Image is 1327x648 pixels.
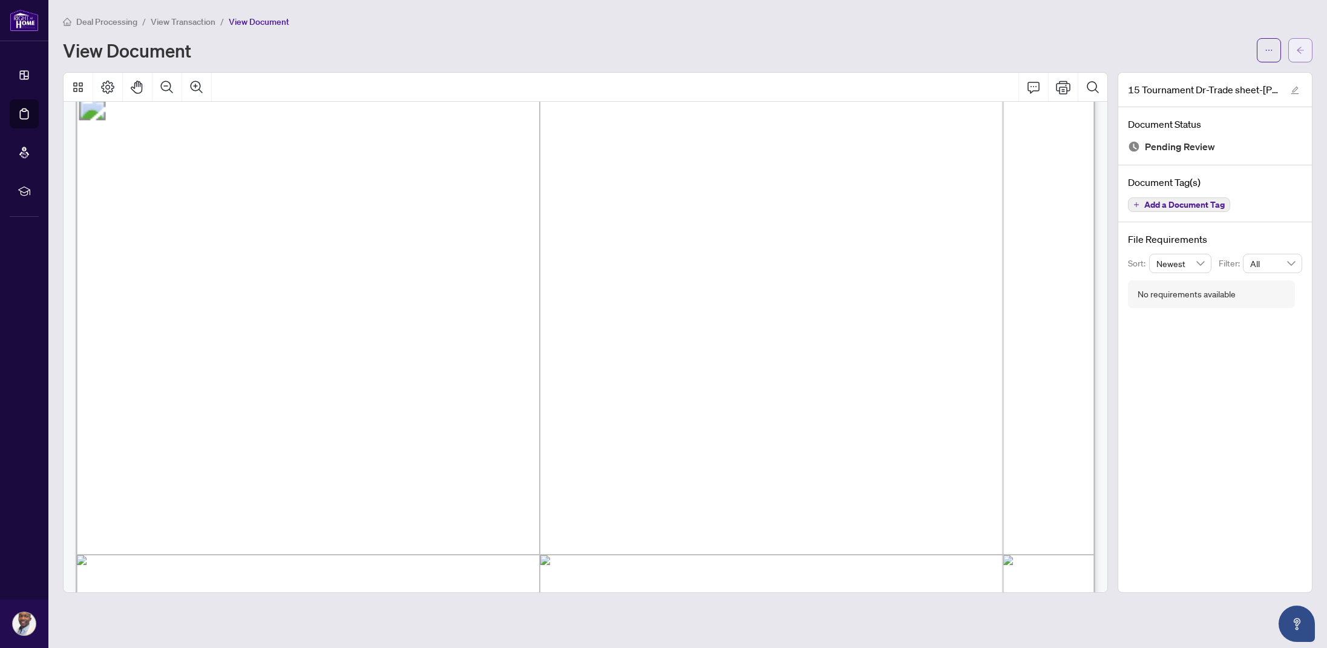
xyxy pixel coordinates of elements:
[1128,175,1302,190] h4: Document Tag(s)
[1133,202,1139,208] span: plus
[63,41,191,60] h1: View Document
[142,15,146,28] li: /
[1250,254,1295,273] span: All
[1296,46,1305,55] span: arrow-left
[13,612,36,635] img: Profile Icon
[1138,288,1236,301] div: No requirements available
[1156,254,1205,273] span: Newest
[1219,257,1243,270] p: Filter:
[1128,141,1140,153] img: Document Status
[1145,139,1215,155] span: Pending Review
[220,15,224,28] li: /
[1128,232,1302,246] h4: File Requirements
[1265,46,1273,55] span: ellipsis
[1291,86,1299,94] span: edit
[1279,606,1315,642] button: Open asap
[229,16,289,27] span: View Document
[151,16,215,27] span: View Transaction
[63,18,71,26] span: home
[1144,200,1225,209] span: Add a Document Tag
[1128,117,1302,131] h4: Document Status
[1128,82,1279,97] span: 15 Tournament Dr-Trade sheet-[PERSON_NAME] to review.pdf
[1128,197,1230,212] button: Add a Document Tag
[1128,257,1149,270] p: Sort:
[76,16,137,27] span: Deal Processing
[10,9,39,31] img: logo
